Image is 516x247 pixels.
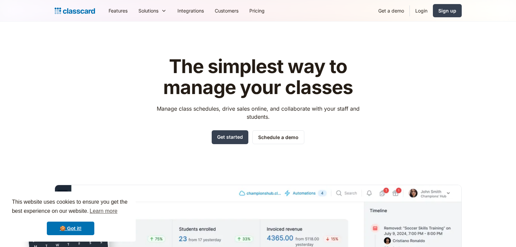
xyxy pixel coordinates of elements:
[138,7,158,14] div: Solutions
[133,3,172,18] div: Solutions
[172,3,209,18] a: Integrations
[252,130,304,144] a: Schedule a demo
[12,198,129,216] span: This website uses cookies to ensure you get the best experience on our website.
[47,222,94,235] a: dismiss cookie message
[438,7,456,14] div: Sign up
[212,130,248,144] a: Get started
[150,56,366,98] h1: The simplest way to manage your classes
[373,3,409,18] a: Get a demo
[209,3,244,18] a: Customers
[410,3,433,18] a: Login
[150,105,366,121] p: Manage class schedules, drive sales online, and collaborate with your staff and students.
[103,3,133,18] a: Features
[89,206,118,216] a: learn more about cookies
[244,3,270,18] a: Pricing
[433,4,462,17] a: Sign up
[5,192,136,242] div: cookieconsent
[55,6,95,16] a: Logo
